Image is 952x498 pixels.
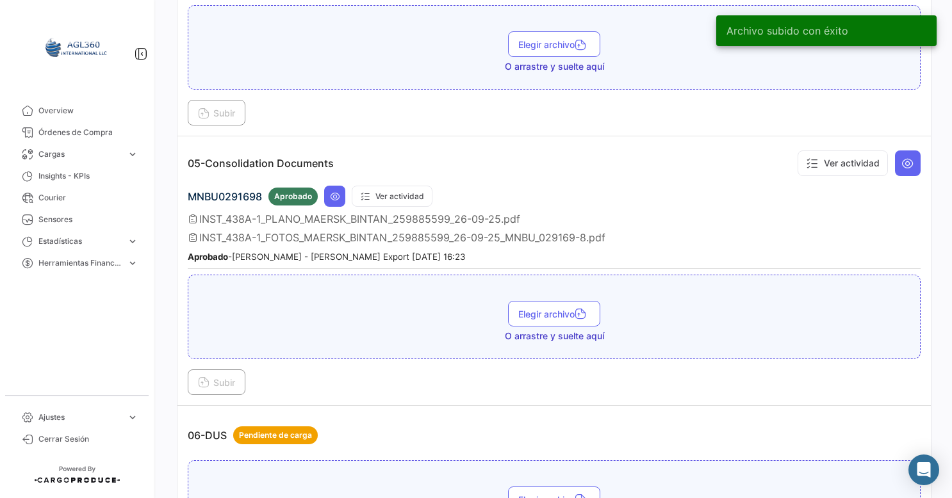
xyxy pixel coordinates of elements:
span: Estadísticas [38,236,122,247]
span: expand_more [127,257,138,269]
button: Subir [188,369,245,395]
span: Ajustes [38,412,122,423]
p: 05-Consolidation Documents [188,157,334,170]
span: Pendiente de carga [239,430,312,441]
b: Aprobado [188,252,228,262]
span: expand_more [127,412,138,423]
div: Abrir Intercom Messenger [908,454,939,485]
span: Archivo subido con éxito [726,24,848,37]
span: expand_more [127,236,138,247]
small: - [PERSON_NAME] - [PERSON_NAME] Export [DATE] 16:23 [188,252,465,262]
span: Sensores [38,214,138,225]
button: Subir [188,100,245,125]
span: Aprobado [274,191,312,202]
span: Overview [38,105,138,116]
span: Cerrar Sesión [38,433,138,445]
a: Overview [10,100,144,122]
button: Ver actividad [798,150,888,176]
a: Sensores [10,209,144,230]
span: Subir [198,108,235,118]
span: O arrastre y suelte aquí [505,60,604,73]
span: expand_more [127,149,138,160]
span: Elegir archivo [518,39,590,50]
span: Órdenes de Compra [38,127,138,138]
span: Cargas [38,149,122,160]
p: 06-DUS [188,426,318,444]
span: Subir [198,377,235,388]
span: Herramientas Financieras [38,257,122,269]
button: Ver actividad [352,186,432,207]
span: Insights - KPIs [38,170,138,182]
a: Courier [10,187,144,209]
span: MNBU0291698 [188,190,262,203]
a: Órdenes de Compra [10,122,144,143]
span: INST_438A-1_PLANO_MAERSK_BINTAN_259885599_26-09-25.pdf [199,213,520,225]
span: Elegir archivo [518,309,590,319]
span: O arrastre y suelte aquí [505,330,604,342]
img: 64a6efb6-309f-488a-b1f1-3442125ebd42.png [45,15,109,79]
a: Insights - KPIs [10,165,144,187]
span: Courier [38,192,138,204]
button: Elegir archivo [508,301,600,326]
button: Elegir archivo [508,31,600,57]
span: INST_438A-1_FOTOS_MAERSK_BINTAN_259885599_26-09-25_MNBU_029169-8.pdf [199,231,605,244]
